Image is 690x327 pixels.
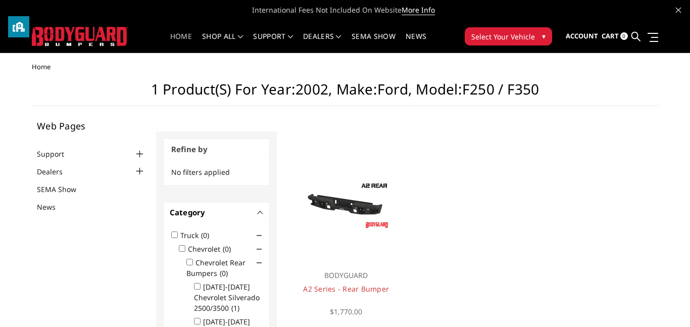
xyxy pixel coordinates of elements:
[566,23,598,50] a: Account
[164,139,270,160] h3: Refine by
[202,33,243,53] a: shop all
[180,230,215,240] label: Truck
[258,210,263,215] button: -
[566,31,598,40] span: Account
[32,27,128,45] img: BODYGUARD BUMPERS
[186,258,245,278] label: Chevrolet Rear Bumpers
[8,16,29,37] button: privacy banner
[302,269,390,282] p: BODYGUARD
[602,23,628,50] a: Cart 0
[170,33,192,53] a: Home
[620,32,628,40] span: 0
[231,303,239,313] span: (1)
[257,260,262,265] span: Click to show/hide children
[406,33,426,53] a: News
[170,207,264,218] h4: Category
[542,31,546,41] span: ▾
[32,81,658,106] h1: 1 Product(s) for Year:2002, Make:Ford, Model:F250 / F350
[223,244,231,254] span: (0)
[194,282,260,313] label: [DATE]-[DATE] Chevrolet Silverado 2500/3500
[32,62,51,71] span: Home
[303,284,389,294] a: A2 Series - Rear Bumper
[465,27,552,45] button: Select Your Vehicle
[188,244,237,254] label: Chevrolet
[602,31,619,40] span: Cart
[639,278,690,327] iframe: Chat Widget
[257,247,262,252] span: Click to show/hide children
[253,33,293,53] a: Support
[37,121,146,130] h5: Web Pages
[303,33,341,53] a: Dealers
[402,5,435,15] a: More Info
[37,149,77,159] a: Support
[37,184,89,195] a: SEMA Show
[171,167,230,177] span: No filters applied
[37,202,68,212] a: News
[201,230,209,240] span: (0)
[330,307,362,316] span: $1,770.00
[220,268,228,278] span: (0)
[352,33,396,53] a: SEMA Show
[471,31,535,42] span: Select Your Vehicle
[37,166,75,177] a: Dealers
[257,233,262,238] span: Click to show/hide children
